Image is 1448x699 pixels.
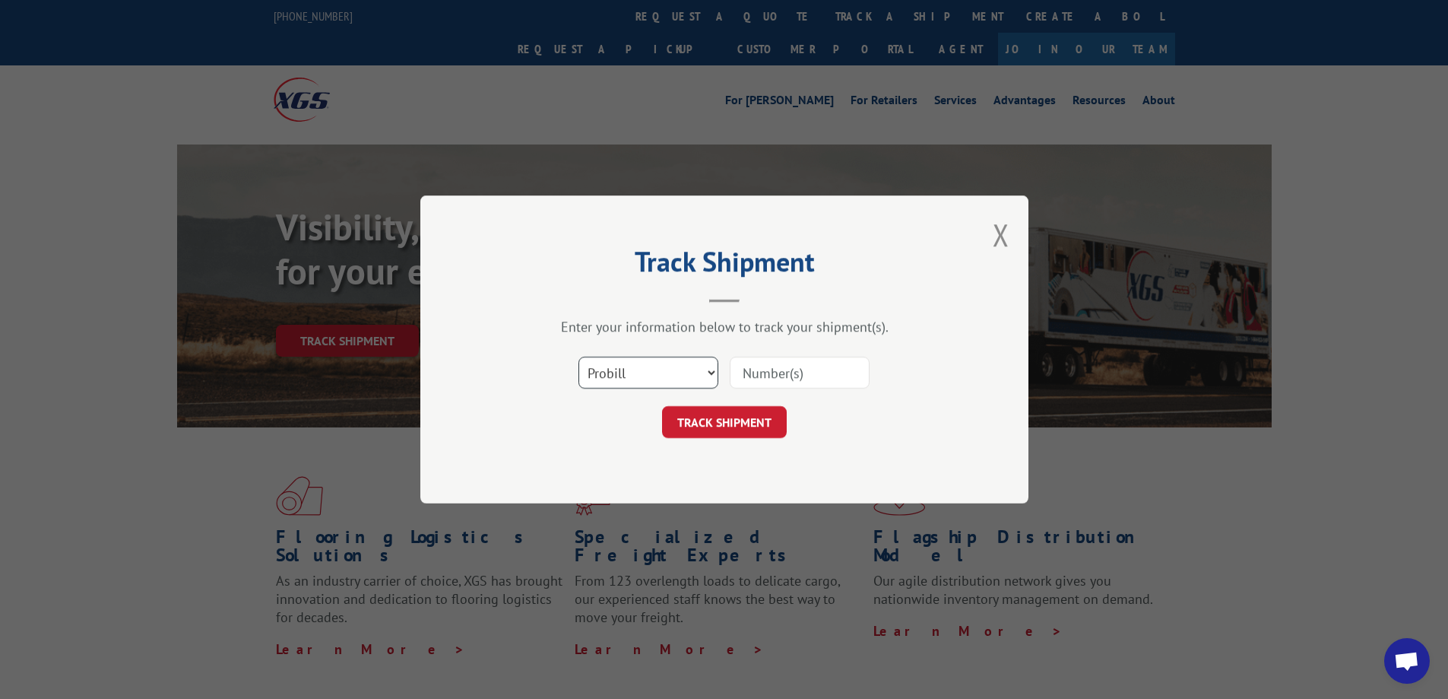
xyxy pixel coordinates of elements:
[993,214,1009,255] button: Close modal
[1384,638,1430,684] div: Open chat
[662,406,787,438] button: TRACK SHIPMENT
[496,318,952,335] div: Enter your information below to track your shipment(s).
[496,251,952,280] h2: Track Shipment
[730,357,870,389] input: Number(s)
